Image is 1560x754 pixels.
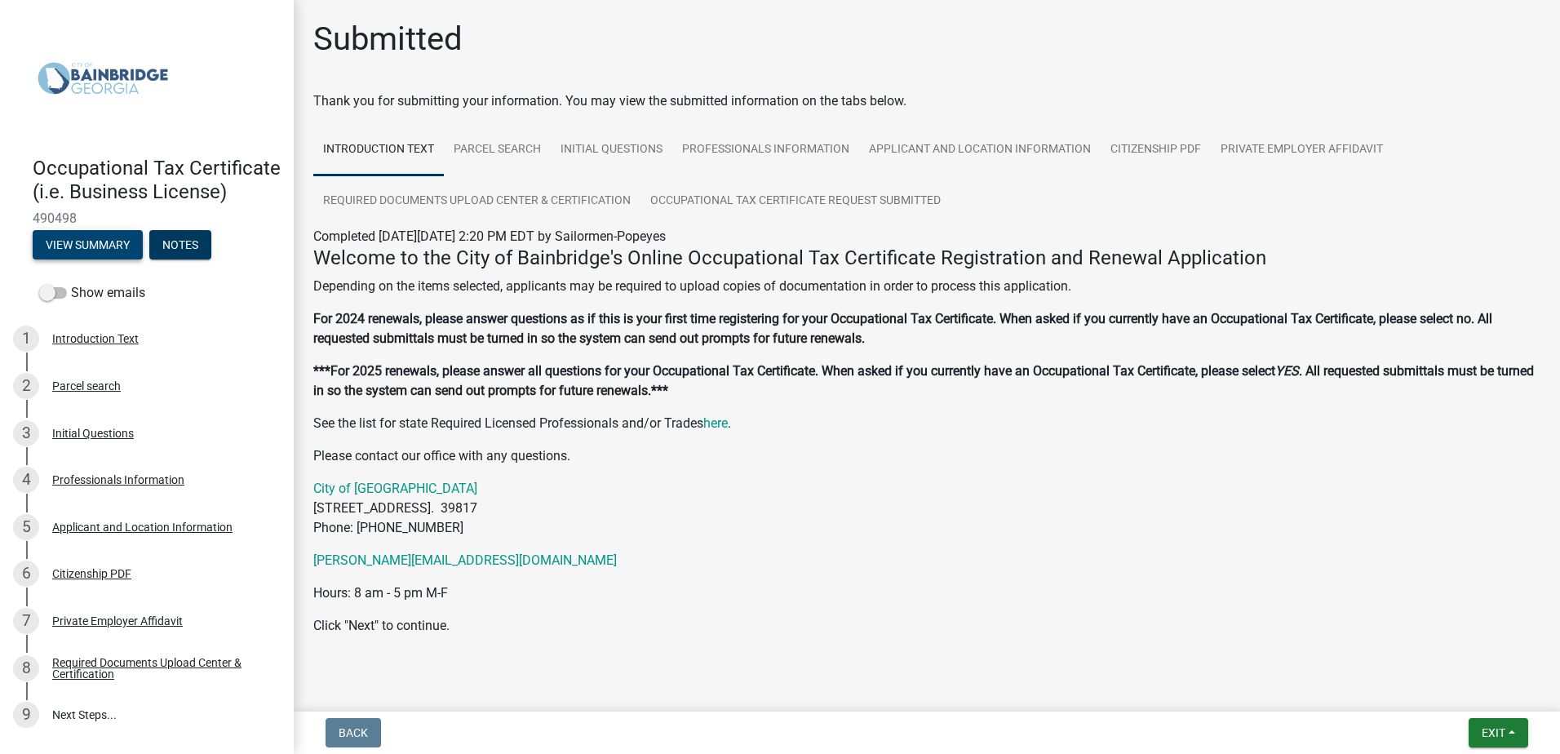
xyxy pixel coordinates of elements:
a: City of [GEOGRAPHIC_DATA] [313,481,477,496]
a: here [703,415,728,431]
wm-modal-confirm: Notes [149,239,211,252]
strong: ***For 2025 renewals, please answer all questions for your Occupational Tax Certificate. When ask... [313,363,1275,379]
a: Applicant and Location Information [859,124,1101,176]
a: Parcel search [444,124,551,176]
p: [STREET_ADDRESS]. 39817 Phone: [PHONE_NUMBER] [313,479,1540,538]
div: 6 [13,561,39,587]
div: Parcel search [52,380,121,392]
a: [PERSON_NAME][EMAIL_ADDRESS][DOMAIN_NAME] [313,552,617,568]
wm-modal-confirm: Summary [33,239,143,252]
button: Exit [1469,718,1528,747]
a: Occupational Tax Certificate Request Submitted [640,175,951,228]
span: Exit [1482,726,1505,739]
a: Citizenship PDF [1101,124,1211,176]
div: 7 [13,608,39,634]
div: 4 [13,467,39,493]
a: Professionals Information [672,124,859,176]
button: Back [326,718,381,747]
button: Notes [149,230,211,259]
p: Please contact our office with any questions. [313,446,1540,466]
h4: Welcome to the City of Bainbridge's Online Occupational Tax Certificate Registration and Renewal ... [313,246,1540,270]
p: Click "Next" to continue. [313,616,1540,636]
label: Show emails [39,283,145,303]
strong: YES [1275,363,1299,379]
div: 9 [13,702,39,728]
div: Private Employer Affidavit [52,615,183,627]
div: Required Documents Upload Center & Certification [52,657,268,680]
div: Applicant and Location Information [52,521,233,533]
a: Initial Questions [551,124,672,176]
strong: For 2024 renewals, please answer questions as if this is your first time registering for your Occ... [313,311,1492,346]
p: Depending on the items selected, applicants may be required to upload copies of documentation in ... [313,277,1540,296]
a: Private Employer Affidavit [1211,124,1393,176]
span: 490498 [33,211,261,226]
h1: Submitted [313,20,463,59]
div: 3 [13,420,39,446]
a: Introduction Text [313,124,444,176]
h4: Occupational Tax Certificate (i.e. Business License) [33,157,281,204]
strong: . All requested submittals must be turned in so the system can send out prompts for future renewa... [313,363,1534,398]
div: Professionals Information [52,474,184,486]
span: Back [339,726,368,739]
img: City of Bainbridge, Georgia (Canceled) [33,17,173,140]
div: 1 [13,326,39,352]
p: Hours: 8 am - 5 pm M-F [313,583,1540,603]
div: 8 [13,655,39,681]
div: 5 [13,514,39,540]
div: Initial Questions [52,428,134,439]
span: Completed [DATE][DATE] 2:20 PM EDT by Sailormen-Popeyes [313,228,666,244]
div: Thank you for submitting your information. You may view the submitted information on the tabs below. [313,91,1540,111]
button: View Summary [33,230,143,259]
div: 2 [13,373,39,399]
div: Citizenship PDF [52,568,131,579]
p: See the list for state Required Licensed Professionals and/or Trades . [313,414,1540,433]
a: Required Documents Upload Center & Certification [313,175,640,228]
div: Introduction Text [52,333,139,344]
